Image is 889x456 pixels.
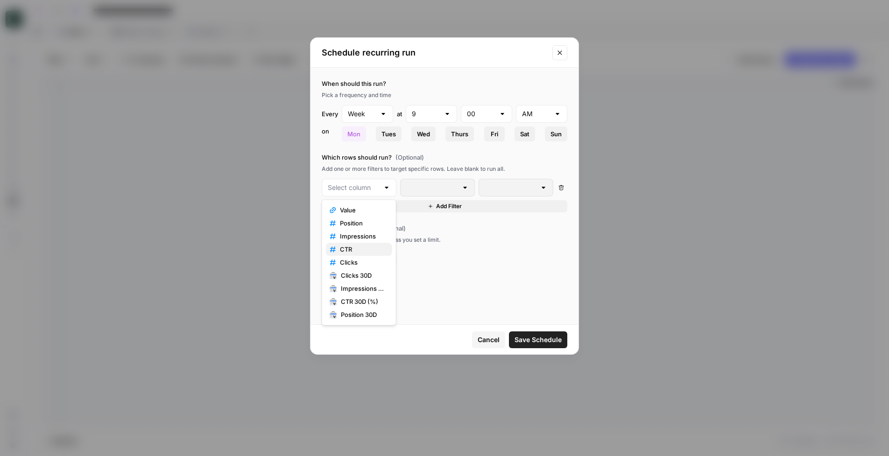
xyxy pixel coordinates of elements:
div: Add one or more filters to target specific rows. Leave blank to run all. [322,165,567,173]
span: Impressions [340,232,385,241]
button: Add Filter [322,200,567,212]
div: Pick a frequency and time [322,91,567,99]
span: Clicks [340,258,385,267]
button: Wed [411,126,436,141]
input: Week [348,109,376,119]
span: Impressions 30D [341,284,385,293]
div: on [322,126,338,141]
span: CTR [340,245,385,254]
button: Close modal [552,45,567,60]
h2: Schedule recurring run [322,46,547,59]
div: at [397,109,402,119]
button: Thurs [445,126,474,141]
button: Sat [515,126,535,141]
span: Value [340,205,385,215]
button: Cancel [472,331,505,348]
span: Fri [491,129,498,139]
button: Mon [342,126,366,141]
span: Sat [520,129,529,139]
span: Add Filter [436,202,462,210]
span: CTR 30D (%) [341,297,385,306]
button: Fri [484,126,505,141]
div: Runs all matching rows unless you set a limit. [322,236,567,244]
input: Select column [328,183,379,192]
span: Wed [417,129,430,139]
span: (Optional) [395,153,424,162]
span: Clicks 30D [341,271,385,280]
span: Save Schedule [515,335,562,344]
label: Which rows should run? [322,153,567,162]
input: AM [522,109,550,119]
label: When should this run? [322,79,567,88]
label: Limit rows per run [322,224,567,233]
span: Mon [347,129,360,139]
input: 00 [467,109,495,119]
button: Save Schedule [509,331,567,348]
span: Sun [550,129,562,139]
span: Position 30D [341,310,385,319]
button: Sun [545,126,567,141]
span: Thurs [451,129,468,139]
div: Every [322,109,338,119]
span: Position [340,218,385,228]
span: Tues [381,129,396,139]
button: Tues [376,126,402,141]
input: 9 [412,109,440,119]
span: Cancel [478,335,500,344]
